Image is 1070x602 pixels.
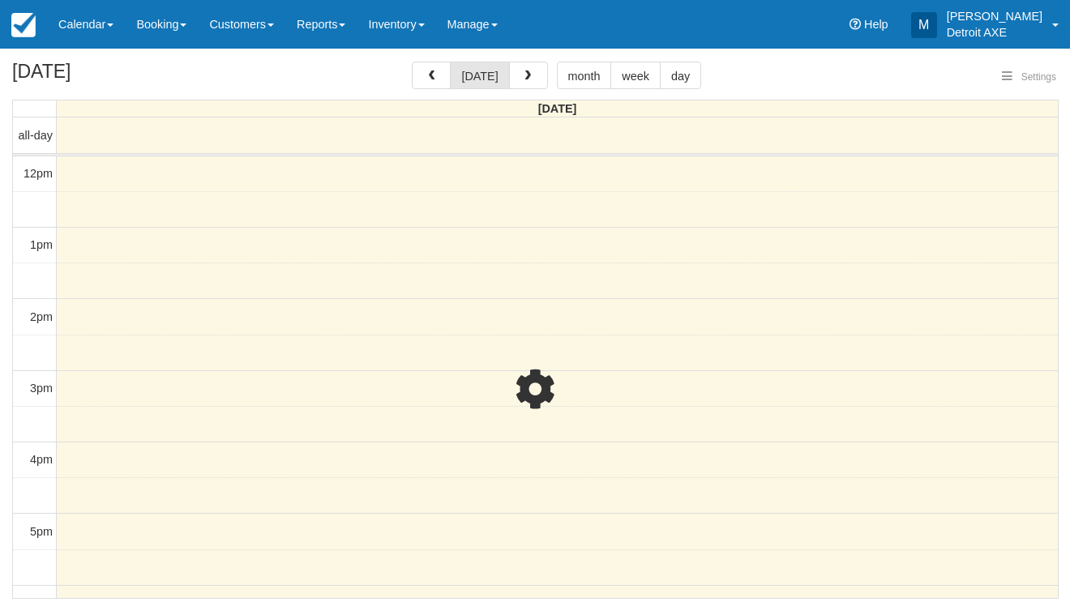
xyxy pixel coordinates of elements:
span: Help [864,18,888,31]
button: Settings [992,66,1066,89]
div: M [911,12,937,38]
span: 2pm [30,310,53,323]
span: all-day [19,129,53,142]
button: day [660,62,701,89]
span: 3pm [30,382,53,395]
i: Help [850,19,861,30]
span: 4pm [30,453,53,466]
img: checkfront-main-nav-mini-logo.png [11,13,36,37]
h2: [DATE] [12,62,217,92]
p: [PERSON_NAME] [947,8,1042,24]
p: Detroit AXE [947,24,1042,41]
span: 5pm [30,525,53,538]
span: 12pm [24,167,53,180]
span: [DATE] [538,102,577,115]
span: Settings [1021,71,1056,83]
span: 1pm [30,238,53,251]
button: [DATE] [450,62,509,89]
button: week [610,62,661,89]
button: month [557,62,612,89]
